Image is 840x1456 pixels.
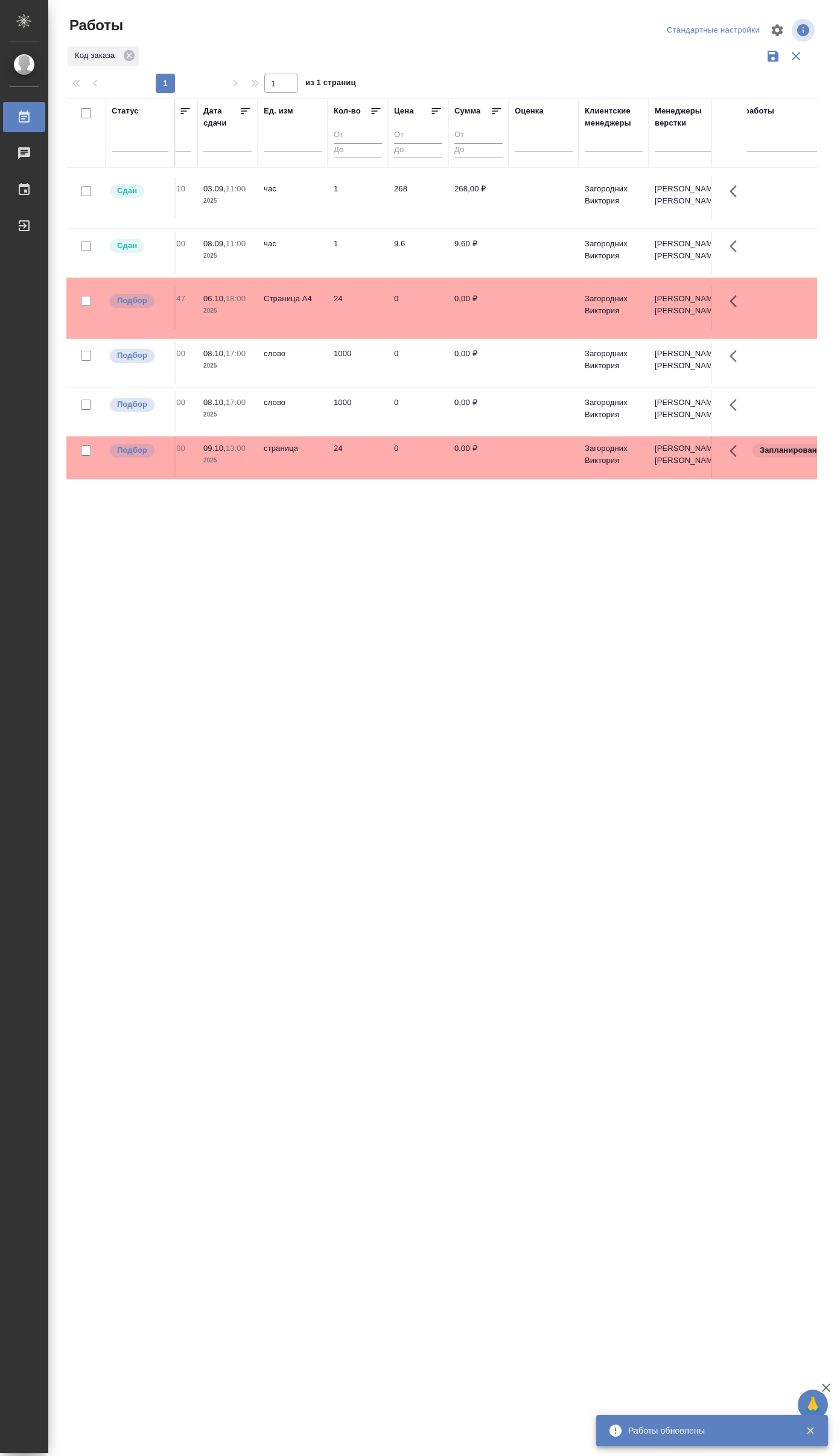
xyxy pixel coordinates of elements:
span: Работы [66,16,123,35]
p: Подбор [117,295,147,307]
p: Подбор [117,398,147,410]
td: страница [258,436,328,479]
div: Код заказа [68,46,139,66]
div: split button [664,21,763,40]
p: 2025 [203,409,252,421]
td: 1000 [328,342,388,384]
td: Загородних Виктория [579,232,649,274]
p: 08.09, [203,239,226,248]
td: Загородних Виктория [579,177,649,219]
td: 24 [328,436,388,479]
p: [PERSON_NAME] [PERSON_NAME] [655,348,713,372]
p: 17:00 [226,398,246,407]
p: 2025 [203,195,252,207]
td: 9.6 [388,232,448,274]
div: Клиентские менеджеры [585,105,643,129]
span: Посмотреть информацию [792,19,817,42]
div: Можно подбирать исполнителей [109,293,168,309]
p: 13:00 [226,444,246,453]
div: Можно подбирать исполнителей [109,442,168,459]
input: До [454,143,503,158]
p: [PERSON_NAME] [PERSON_NAME] [655,397,713,421]
div: Кол-во [334,105,361,117]
input: До [394,143,442,158]
td: 0,00 ₽ [448,391,509,433]
span: 🙏 [803,1392,823,1417]
td: 1 [328,232,388,274]
p: 2025 [203,305,252,317]
p: 09.10, [203,444,226,453]
td: 24 [328,287,388,329]
td: 268,00 ₽ [448,177,509,219]
p: 11:00 [226,184,246,193]
td: Загородних Виктория [579,391,649,433]
td: 1 [328,177,388,219]
button: Здесь прячутся важные кнопки [722,177,751,206]
div: Ед. изм [264,105,293,117]
td: Загородних Виктория [579,287,649,329]
p: 18:00 [226,294,246,303]
p: Сдан [117,185,137,197]
p: 2025 [203,250,252,262]
p: 08.10, [203,398,226,407]
input: До [334,143,382,158]
button: 🙏 [798,1390,828,1420]
span: из 1 страниц [305,75,356,93]
div: Цена [394,105,414,117]
div: Можно подбирать исполнителей [109,348,168,364]
button: Сбросить фильтры [784,45,807,68]
div: Менеджер проверил работу исполнителя, передает ее на следующий этап [109,183,168,199]
p: [PERSON_NAME] [PERSON_NAME] [655,183,713,207]
div: Работы обновлены [628,1425,787,1437]
td: Страница А4 [258,287,328,329]
input: От [454,128,503,143]
input: От [334,128,382,143]
div: Можно подбирать исполнителей [109,397,168,413]
td: час [258,232,328,274]
button: Здесь прячутся важные кнопки [722,436,751,465]
div: Дата сдачи [203,105,240,129]
p: 2025 [203,360,252,372]
p: Код заказа [75,49,119,62]
td: 0 [388,436,448,479]
button: Здесь прячутся важные кнопки [722,287,751,316]
div: Запланирован [751,442,826,459]
button: Здесь прячутся важные кнопки [722,342,751,371]
td: Загородних Виктория [579,342,649,384]
td: 9,60 ₽ [448,232,509,274]
div: Менеджер проверил работу исполнителя, передает ее на следующий этап [109,238,168,254]
td: час [258,177,328,219]
div: Оценка [515,105,544,117]
td: 0,00 ₽ [448,436,509,479]
p: [PERSON_NAME] [PERSON_NAME] [655,293,713,317]
p: 03.09, [203,184,226,193]
p: [PERSON_NAME] [PERSON_NAME] [655,238,713,262]
div: Сумма [454,105,480,117]
p: 17:00 [226,349,246,358]
span: Настроить таблицу [763,16,792,45]
button: Здесь прячутся важные кнопки [722,391,751,420]
td: слово [258,342,328,384]
p: Подбор [117,350,147,362]
p: Подбор [117,444,147,456]
td: Загородних Виктория [579,436,649,479]
td: 0,00 ₽ [448,342,509,384]
p: 11:00 [226,239,246,248]
td: 268 [388,177,448,219]
div: Статус [112,105,139,117]
td: 0,00 ₽ [448,287,509,329]
td: 1000 [328,391,388,433]
p: [PERSON_NAME] [PERSON_NAME] [655,442,713,467]
button: Здесь прячутся важные кнопки [722,232,751,261]
td: 0 [388,342,448,384]
td: слово [258,391,328,433]
p: 08.10, [203,349,226,358]
p: Сдан [117,240,137,252]
div: Тэги работы [725,105,774,117]
p: 2025 [203,455,252,467]
div: Менеджеры верстки [655,105,713,129]
input: От [394,128,442,143]
td: 0 [388,391,448,433]
td: 0 [388,287,448,329]
button: Закрыть [798,1425,822,1436]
